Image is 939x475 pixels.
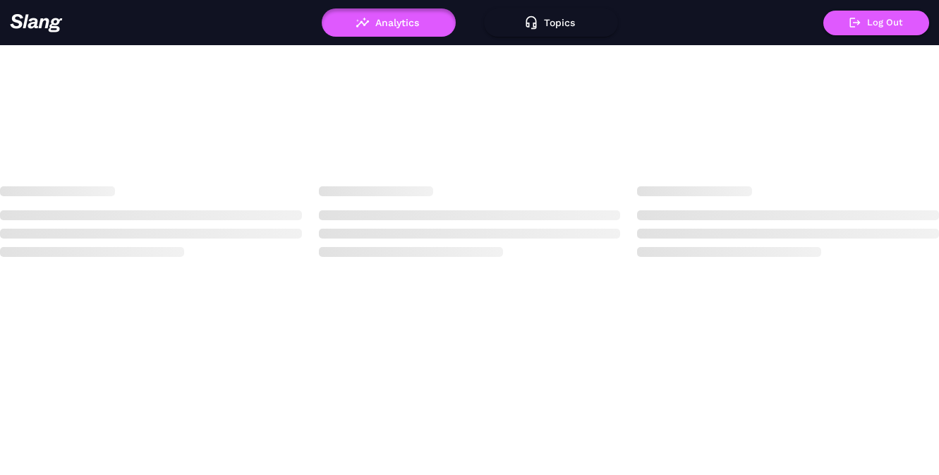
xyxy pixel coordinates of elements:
[484,8,618,37] button: Topics
[10,13,63,32] img: 623511267c55cb56e2f2a487_logo2.png
[823,11,929,35] button: Log Out
[322,8,456,37] button: Analytics
[322,17,456,27] a: Analytics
